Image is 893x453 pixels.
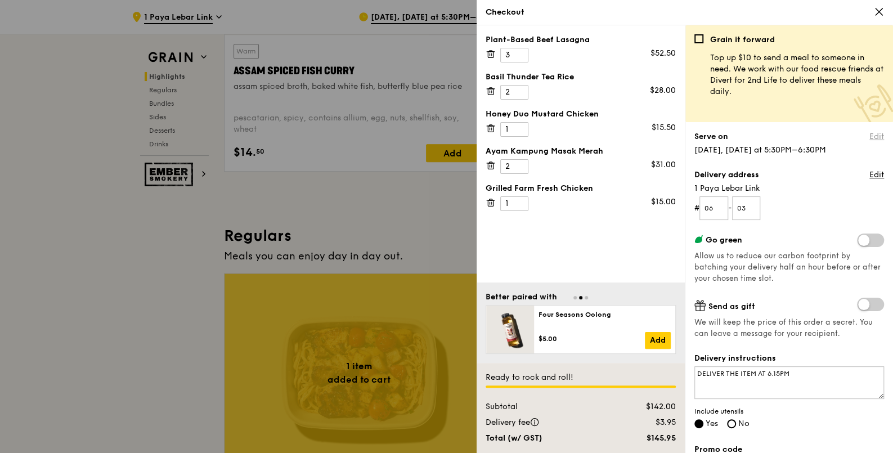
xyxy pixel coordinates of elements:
div: Plant-Based Beef Lasagna [486,34,676,46]
p: Top up $10 to send a meal to someone in need. We work with our food rescue friends at Divert for ... [710,52,884,97]
div: $52.50 [650,48,676,59]
div: Ayam Kampung Masak Merah [486,146,676,157]
a: Edit [869,169,884,181]
div: Basil Thunder Tea Rice [486,71,676,83]
span: Allow us to reduce our carbon footprint by batching your delivery half an hour before or after yo... [694,252,881,283]
div: $15.00 [651,196,676,208]
label: Delivery address [694,169,759,181]
span: Yes [706,419,718,428]
input: No [727,419,736,428]
span: Go to slide 3 [585,296,588,299]
div: Grilled Farm Fresh Chicken [486,183,676,194]
div: $3.95 [614,417,683,428]
input: Unit [732,196,761,220]
div: Checkout [486,7,884,18]
img: Meal donation [854,84,893,124]
div: $145.95 [614,433,683,444]
div: Delivery fee [479,417,614,428]
div: $15.50 [652,122,676,133]
div: Ready to rock and roll! [486,372,676,383]
span: No [738,419,750,428]
div: Better paired with [486,291,557,303]
form: # - [694,196,884,220]
span: Go to slide 2 [579,296,582,299]
div: $5.00 [539,334,645,343]
label: Delivery instructions [694,353,884,364]
div: Honey Duo Mustard Chicken [486,109,676,120]
span: Send as gift [708,302,755,311]
a: Edit [869,131,884,142]
span: We will keep the price of this order a secret. You can leave a message for your recipient. [694,317,884,339]
div: $142.00 [614,401,683,412]
span: Go green [706,235,742,245]
div: Subtotal [479,401,614,412]
span: 1 Paya Lebar Link [694,183,884,194]
b: Grain it forward [710,35,775,44]
input: Floor [699,196,728,220]
div: Total (w/ GST) [479,433,614,444]
input: Yes [694,419,703,428]
div: $31.00 [651,159,676,171]
span: [DATE], [DATE] at 5:30PM–6:30PM [694,145,826,155]
span: Include utensils [694,407,884,416]
div: $28.00 [650,85,676,96]
div: Four Seasons Oolong [539,310,671,319]
a: Add [645,332,671,349]
span: Go to slide 1 [573,296,577,299]
label: Serve on [694,131,728,142]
